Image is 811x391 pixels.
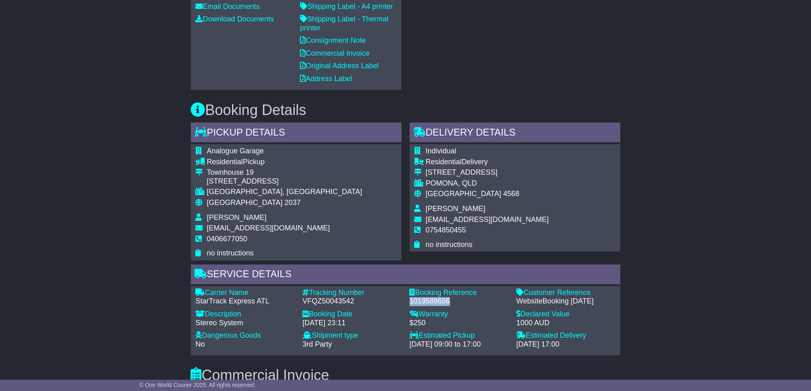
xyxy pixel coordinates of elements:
div: [DATE] 17:00 [517,341,616,349]
h3: Booking Details [191,102,620,118]
div: Customer Reference [517,289,616,298]
span: 3rd Party [303,341,332,349]
div: Delivery [426,158,549,167]
div: POMONA, QLD [426,179,549,188]
span: [GEOGRAPHIC_DATA] [207,199,283,207]
span: [PERSON_NAME] [426,205,486,213]
div: 1000 AUD [517,319,616,328]
div: Tracking Number [303,289,402,298]
a: Download Documents [196,15,274,23]
span: 0754850455 [426,226,466,234]
span: Analogue Garage [207,147,264,155]
div: 1019589656 [410,297,509,306]
span: 0406677050 [207,235,247,243]
div: Dangerous Goods [196,332,295,341]
div: Booking Date [303,310,402,319]
div: Delivery Details [410,123,620,144]
div: Estimated Pickup [410,332,509,341]
div: Shipment type [303,332,402,341]
a: Email Documents [196,2,260,10]
a: Commercial Invoice [300,49,370,57]
div: Carrier Name [196,289,295,298]
a: Original Address Label [300,62,379,70]
span: 4568 [503,190,520,198]
div: Service Details [191,265,620,286]
div: Declared Value [517,310,616,319]
span: [GEOGRAPHIC_DATA] [426,190,501,198]
div: Description [196,310,295,319]
div: Booking Reference [410,289,509,298]
div: [STREET_ADDRESS] [207,177,363,186]
h3: Commercial Invoice [191,368,620,384]
span: [PERSON_NAME] [207,213,267,222]
div: [STREET_ADDRESS] [426,168,549,177]
span: Residential [207,158,243,166]
div: [DATE] 23:11 [303,319,402,328]
div: Stereo System [196,319,295,328]
span: no instructions [426,241,473,249]
div: [GEOGRAPHIC_DATA], [GEOGRAPHIC_DATA] [207,188,363,197]
div: StarTrack Express ATL [196,297,295,306]
div: [DATE] 09:00 to 17:00 [410,341,509,349]
span: [EMAIL_ADDRESS][DOMAIN_NAME] [426,215,549,224]
div: Estimated Delivery [517,332,616,341]
span: Residential [426,158,462,166]
span: 2037 [285,199,301,207]
span: © One World Courier 2025. All rights reserved. [139,382,256,388]
span: [EMAIL_ADDRESS][DOMAIN_NAME] [207,224,330,232]
a: Address Label [300,75,352,83]
a: Shipping Label - Thermal printer [300,15,389,32]
div: VFQZ50043542 [303,297,402,306]
a: Consignment Note [300,36,366,44]
div: Pickup Details [191,123,402,144]
div: $250 [410,319,509,328]
span: Individual [426,147,457,155]
div: Pickup [207,158,363,167]
div: Townhouse 19 [207,168,363,177]
div: Warranty [410,310,509,319]
span: No [196,341,205,349]
a: Shipping Label - A4 printer [300,2,393,10]
div: WebsiteBooking [DATE] [517,297,616,306]
span: no instructions [207,249,254,257]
